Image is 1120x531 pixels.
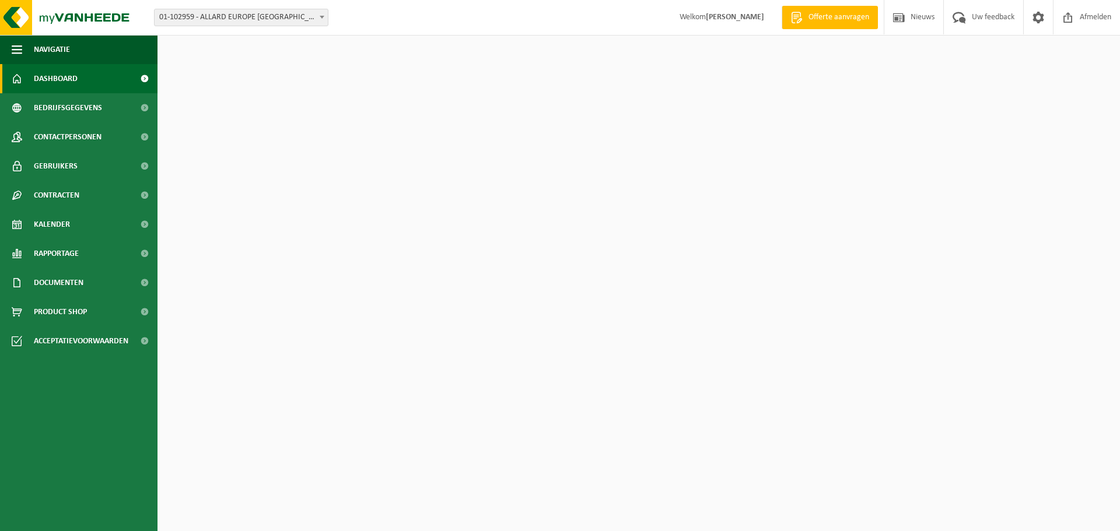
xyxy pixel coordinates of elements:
span: Navigatie [34,35,70,64]
span: Rapportage [34,239,79,268]
a: Offerte aanvragen [782,6,878,29]
strong: [PERSON_NAME] [706,13,764,22]
span: 01-102959 - ALLARD EUROPE NV - TURNHOUT [154,9,328,26]
span: Dashboard [34,64,78,93]
span: 01-102959 - ALLARD EUROPE NV - TURNHOUT [155,9,328,26]
span: Contactpersonen [34,122,101,152]
span: Documenten [34,268,83,297]
span: Bedrijfsgegevens [34,93,102,122]
span: Contracten [34,181,79,210]
span: Acceptatievoorwaarden [34,326,128,356]
span: Offerte aanvragen [806,12,872,23]
span: Gebruikers [34,152,78,181]
span: Product Shop [34,297,87,326]
span: Kalender [34,210,70,239]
